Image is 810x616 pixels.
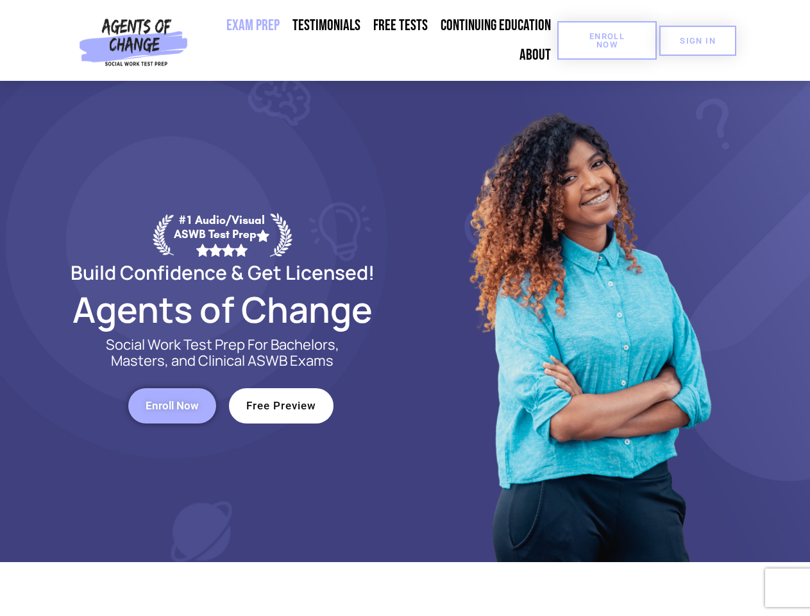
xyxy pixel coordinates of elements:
a: SIGN IN [659,26,736,56]
div: #1 Audio/Visual ASWB Test Prep [174,213,270,256]
span: SIGN IN [680,37,716,45]
a: Free Preview [229,388,333,424]
nav: Menu [193,11,557,70]
h2: Build Confidence & Get Licensed! [40,263,405,282]
span: Enroll Now [146,400,199,411]
img: Website Image 1 (1) [460,81,716,562]
a: About [513,40,557,70]
p: Social Work Test Prep For Bachelors, Masters, and Clinical ASWB Exams [91,337,354,369]
span: Free Preview [246,400,316,411]
span: Enroll Now [578,32,636,49]
a: Enroll Now [557,21,657,60]
a: Enroll Now [128,388,216,424]
a: Testimonials [286,11,367,40]
h2: Agents of Change [40,295,405,324]
a: Exam Prep [220,11,286,40]
a: Free Tests [367,11,434,40]
a: Continuing Education [434,11,557,40]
